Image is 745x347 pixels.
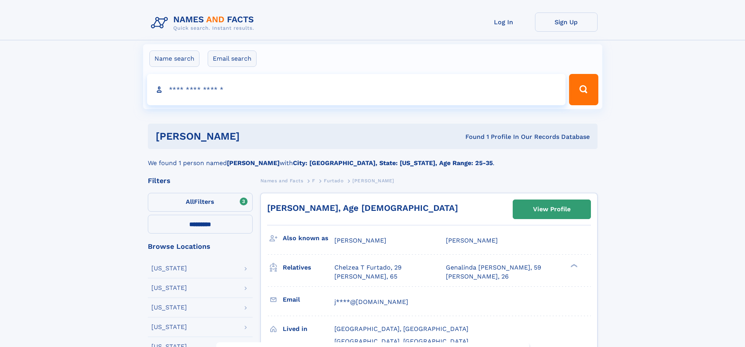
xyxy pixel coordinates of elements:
[352,178,394,183] span: [PERSON_NAME]
[513,200,591,219] a: View Profile
[186,198,194,205] span: All
[283,232,334,245] h3: Also known as
[151,324,187,330] div: [US_STATE]
[334,263,402,272] a: Chelzea T Furtado, 29
[151,285,187,291] div: [US_STATE]
[283,322,334,336] h3: Lived in
[312,176,315,185] a: F
[283,261,334,274] h3: Relatives
[334,325,469,333] span: [GEOGRAPHIC_DATA], [GEOGRAPHIC_DATA]
[334,272,397,281] a: [PERSON_NAME], 65
[324,178,343,183] span: Furtado
[151,304,187,311] div: [US_STATE]
[293,159,493,167] b: City: [GEOGRAPHIC_DATA], State: [US_STATE], Age Range: 25-35
[472,13,535,32] a: Log In
[283,293,334,306] h3: Email
[312,178,315,183] span: F
[324,176,343,185] a: Furtado
[334,237,386,244] span: [PERSON_NAME]
[533,200,571,218] div: View Profile
[334,338,469,345] span: [GEOGRAPHIC_DATA], [GEOGRAPHIC_DATA]
[148,243,253,250] div: Browse Locations
[267,203,458,213] a: [PERSON_NAME], Age [DEMOGRAPHIC_DATA]
[148,13,260,34] img: Logo Names and Facts
[446,272,509,281] a: [PERSON_NAME], 26
[148,177,253,184] div: Filters
[352,133,590,141] div: Found 1 Profile In Our Records Database
[156,131,353,141] h1: [PERSON_NAME]
[260,176,303,185] a: Names and Facts
[148,149,598,168] div: We found 1 person named with .
[148,193,253,212] label: Filters
[147,74,566,105] input: search input
[446,263,541,272] a: Genalinda [PERSON_NAME], 59
[227,159,280,167] b: [PERSON_NAME]
[446,237,498,244] span: [PERSON_NAME]
[569,74,598,105] button: Search Button
[569,263,578,268] div: ❯
[151,265,187,271] div: [US_STATE]
[149,50,199,67] label: Name search
[535,13,598,32] a: Sign Up
[208,50,257,67] label: Email search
